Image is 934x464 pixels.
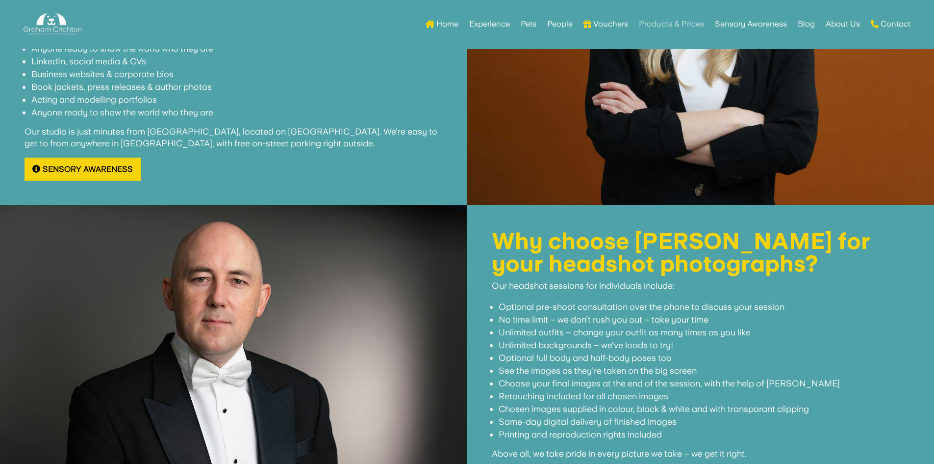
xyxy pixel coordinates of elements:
h1: Why choose [PERSON_NAME] for your headshot photographs? [492,230,910,280]
a: Blog [798,5,815,43]
li: Same-day digital delivery of finished images [499,415,910,428]
li: Retouching included for all chosen images [499,390,910,403]
a: Products & Prices [639,5,704,43]
a: Sensory Awareness [25,158,141,181]
a: Experience [469,5,510,43]
p: Our headshot sessions for individuals include: [492,280,910,300]
p: Our studio is just minutes from [GEOGRAPHIC_DATA], located on [GEOGRAPHIC_DATA]. We’re easy to ge... [25,126,443,158]
li: See the images as they’re taken on the big screen [499,364,910,377]
a: Vouchers [583,5,628,43]
li: No time limit – we don’t rush you out – take your time [499,313,910,326]
a: Sensory Awareness [715,5,787,43]
li: Anyone ready to show the world who they are [31,106,443,119]
li: Acting and modelling portfolios [31,93,443,106]
li: Optional pre-shoot consultation over the phone to discuss your session [499,300,910,313]
li: LinkedIn, social media & CVs [31,55,443,68]
li: Printing and reproduction rights included [499,428,910,441]
a: Contact [871,5,910,43]
li: Unlimited outfits – change your outfit as many times as you like [499,326,910,339]
li: Business websites & corporate bios [31,68,443,81]
li: Unlimited backgrounds – we’ve loads to try! [499,339,910,352]
li: Book jackets, press releases & author photos [31,81,443,93]
a: About Us [826,5,860,43]
li: Choose your final images at the end of the session, with the help of [PERSON_NAME] [499,377,910,390]
p: Above all, we take pride in every picture we take – we get it right. [492,448,910,460]
li: Optional full body and half-body poses too [499,352,910,364]
a: Pets [521,5,536,43]
a: Home [426,5,458,43]
li: Chosen images supplied in colour, black & white and with transparant clipping [499,403,910,415]
a: People [547,5,573,43]
img: Graham Crichton Photography Logo - Graham Crichton - Belfast Family & Pet Photography Studio [24,11,81,38]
